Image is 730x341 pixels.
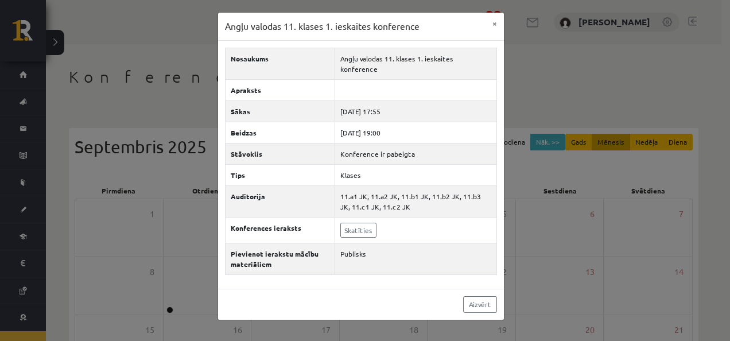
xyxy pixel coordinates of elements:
td: Konference ir pabeigta [335,143,496,164]
button: × [486,13,504,34]
th: Beidzas [225,122,335,143]
td: [DATE] 17:55 [335,100,496,122]
td: Publisks [335,243,496,274]
th: Apraksts [225,79,335,100]
th: Stāvoklis [225,143,335,164]
td: Klases [335,164,496,185]
td: 11.a1 JK, 11.a2 JK, 11.b1 JK, 11.b2 JK, 11.b3 JK, 11.c1 JK, 11.c2 JK [335,185,496,217]
th: Pievienot ierakstu mācību materiāliem [225,243,335,274]
th: Auditorija [225,185,335,217]
th: Konferences ieraksts [225,217,335,243]
th: Tips [225,164,335,185]
th: Sākas [225,100,335,122]
th: Nosaukums [225,48,335,79]
a: Skatīties [340,223,376,238]
a: Aizvērt [463,296,497,313]
td: [DATE] 19:00 [335,122,496,143]
h3: Angļu valodas 11. klases 1. ieskaites konference [225,20,420,33]
td: Angļu valodas 11. klases 1. ieskaites konference [335,48,496,79]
